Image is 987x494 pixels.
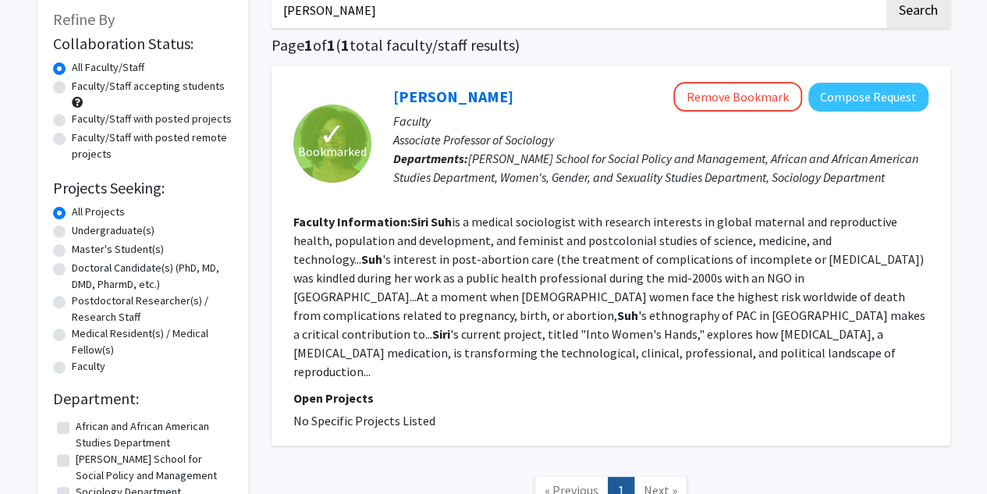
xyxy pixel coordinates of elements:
[12,424,66,482] iframe: Chat
[72,241,164,258] label: Master's Student(s)
[431,214,452,229] b: Suh
[53,9,115,29] span: Refine By
[72,130,233,162] label: Faculty/Staff with posted remote projects
[298,142,367,161] span: Bookmarked
[72,325,233,358] label: Medical Resident(s) / Medical Fellow(s)
[72,78,225,94] label: Faculty/Staff accepting students
[319,126,346,142] span: ✓
[293,214,410,229] b: Faculty Information:
[72,204,125,220] label: All Projects
[410,214,428,229] b: Siri
[617,307,638,323] b: Suh
[293,214,925,379] fg-read-more: is a medical sociologist with research interests in global maternal and reproductive health, popu...
[341,35,350,55] span: 1
[76,418,229,451] label: African and African American Studies Department
[53,389,233,408] h2: Department:
[293,389,928,407] p: Open Projects
[361,251,382,267] b: Suh
[72,358,105,375] label: Faculty
[272,36,950,55] h1: Page of ( total faculty/staff results)
[393,130,928,149] p: Associate Professor of Sociology
[304,35,313,55] span: 1
[72,260,233,293] label: Doctoral Candidate(s) (PhD, MD, DMD, PharmD, etc.)
[393,151,918,185] span: [PERSON_NAME] School for Social Policy and Management, African and African American Studies Depar...
[293,413,435,428] span: No Specific Projects Listed
[72,59,144,76] label: All Faculty/Staff
[673,82,802,112] button: Remove Bookmark
[72,293,233,325] label: Postdoctoral Researcher(s) / Research Staff
[393,112,928,130] p: Faculty
[808,83,928,112] button: Compose Request to Siri Suh
[393,151,468,166] b: Departments:
[393,87,513,106] a: [PERSON_NAME]
[76,451,229,484] label: [PERSON_NAME] School for Social Policy and Management
[53,34,233,53] h2: Collaboration Status:
[53,179,233,197] h2: Projects Seeking:
[327,35,336,55] span: 1
[72,111,232,127] label: Faculty/Staff with posted projects
[72,222,154,239] label: Undergraduate(s)
[432,326,450,342] b: Siri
